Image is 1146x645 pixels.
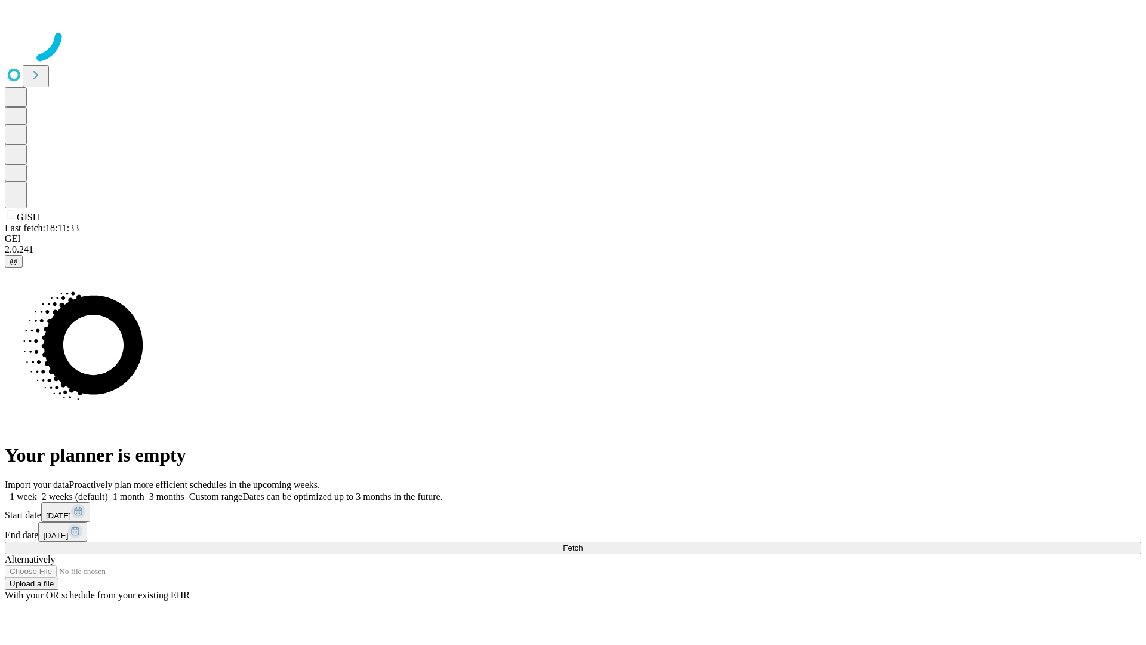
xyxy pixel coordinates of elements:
[5,480,69,490] span: Import your data
[5,542,1141,554] button: Fetch
[563,543,583,552] span: Fetch
[10,492,37,502] span: 1 week
[5,444,1141,466] h1: Your planner is empty
[41,502,90,522] button: [DATE]
[17,212,39,222] span: GJSH
[113,492,144,502] span: 1 month
[5,522,1141,542] div: End date
[242,492,442,502] span: Dates can be optimized up to 3 months in the future.
[5,502,1141,522] div: Start date
[5,234,1141,244] div: GEI
[149,492,184,502] span: 3 months
[69,480,320,490] span: Proactively plan more efficient schedules in the upcoming weeks.
[189,492,242,502] span: Custom range
[5,590,190,600] span: With your OR schedule from your existing EHR
[5,255,23,268] button: @
[5,223,79,233] span: Last fetch: 18:11:33
[38,522,87,542] button: [DATE]
[46,511,71,520] span: [DATE]
[10,257,18,266] span: @
[5,244,1141,255] div: 2.0.241
[5,554,55,564] span: Alternatively
[42,492,108,502] span: 2 weeks (default)
[43,531,68,540] span: [DATE]
[5,578,58,590] button: Upload a file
